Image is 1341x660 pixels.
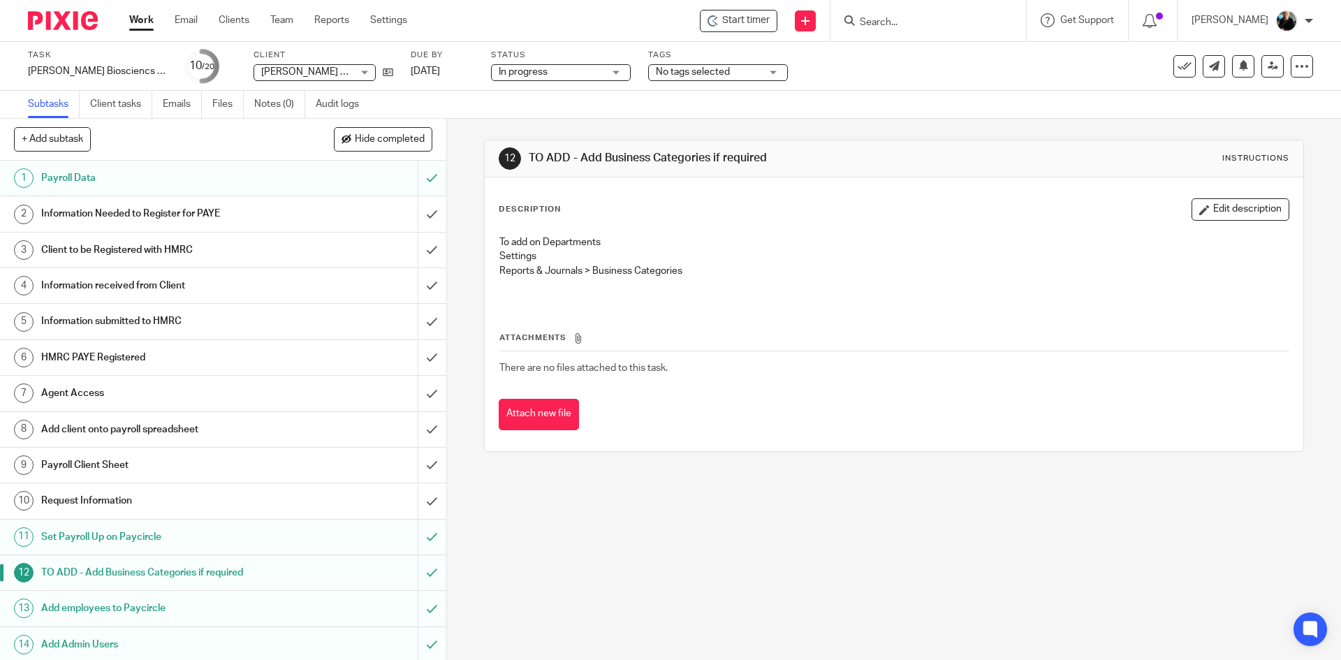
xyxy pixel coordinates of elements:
[41,240,283,261] h1: Client to be Registered with HMRC
[14,420,34,439] div: 8
[14,599,34,618] div: 13
[499,264,1288,278] p: Reports & Journals > Business Categories
[28,91,80,118] a: Subtasks
[41,168,283,189] h1: Payroll Data
[41,527,283,548] h1: Set Payroll Up on Paycircle
[254,91,305,118] a: Notes (0)
[499,334,566,342] span: Attachments
[41,562,283,583] h1: TO ADD - Add Business Categories if required
[499,204,561,215] p: Description
[1222,153,1289,164] div: Instructions
[355,134,425,145] span: Hide completed
[656,67,730,77] span: No tags selected
[14,491,34,511] div: 10
[1060,15,1114,25] span: Get Support
[261,67,409,77] span: [PERSON_NAME] Biosciences AG
[14,348,34,367] div: 6
[41,490,283,511] h1: Request Information
[28,64,168,78] div: Myria Biosciencs Ltd
[28,11,98,30] img: Pixie
[41,347,283,368] h1: HMRC PAYE Registered
[700,10,777,32] div: Myria Biosciences AG - Myria Biosciencs Ltd
[491,50,631,61] label: Status
[14,240,34,260] div: 3
[14,527,34,547] div: 11
[14,205,34,224] div: 2
[314,13,349,27] a: Reports
[14,383,34,403] div: 7
[499,363,668,373] span: There are no files attached to this task.
[14,312,34,332] div: 5
[41,203,283,224] h1: Information Needed to Register for PAYE
[41,455,283,476] h1: Payroll Client Sheet
[28,50,168,61] label: Task
[41,383,283,404] h1: Agent Access
[648,50,788,61] label: Tags
[41,634,283,655] h1: Add Admin Users
[1275,10,1298,32] img: nicky-partington.jpg
[212,91,244,118] a: Files
[14,276,34,295] div: 4
[499,399,579,430] button: Attach new file
[28,64,168,78] div: [PERSON_NAME] Biosciencs Ltd
[41,598,283,619] h1: Add employees to Paycircle
[411,66,440,76] span: [DATE]
[202,63,214,71] small: /20
[529,151,924,166] h1: TO ADD - Add Business Categories if required
[129,13,154,27] a: Work
[254,50,393,61] label: Client
[722,13,770,28] span: Start timer
[90,91,152,118] a: Client tasks
[41,419,283,440] h1: Add client onto payroll spreadsheet
[316,91,369,118] a: Audit logs
[14,563,34,582] div: 12
[370,13,407,27] a: Settings
[270,13,293,27] a: Team
[41,311,283,332] h1: Information submitted to HMRC
[499,235,1288,249] p: To add on Departments
[219,13,249,27] a: Clients
[175,13,198,27] a: Email
[411,50,474,61] label: Due by
[14,635,34,654] div: 14
[858,17,984,29] input: Search
[499,147,521,170] div: 12
[14,168,34,188] div: 1
[1192,13,1268,27] p: [PERSON_NAME]
[499,67,548,77] span: In progress
[334,127,432,151] button: Hide completed
[189,58,214,74] div: 10
[14,455,34,475] div: 9
[163,91,202,118] a: Emails
[499,249,1288,263] p: Settings
[14,127,91,151] button: + Add subtask
[1192,198,1289,221] button: Edit description
[41,275,283,296] h1: Information received from Client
